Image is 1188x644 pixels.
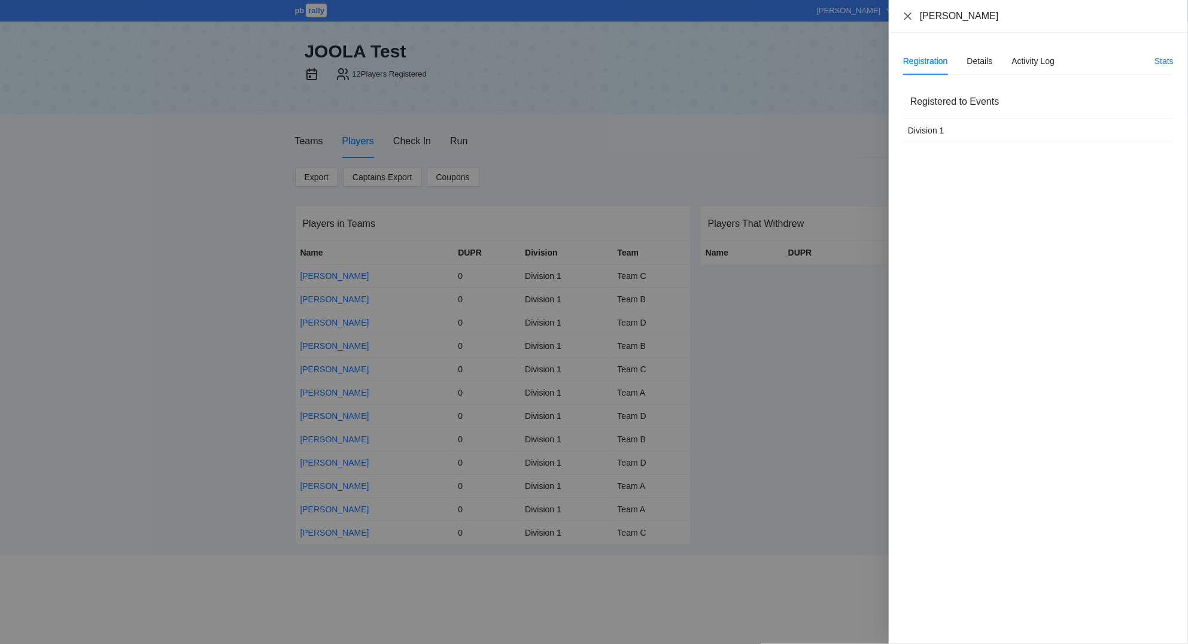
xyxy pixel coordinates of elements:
[967,54,993,68] div: Details
[1012,54,1055,68] div: Activity Log
[903,11,913,21] span: close
[903,11,913,22] button: Close
[920,10,999,23] div: [PERSON_NAME]
[908,124,1122,137] div: Division 1
[903,54,948,68] div: Registration
[910,84,1166,119] div: Registered to Events
[1154,56,1174,66] a: Stats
